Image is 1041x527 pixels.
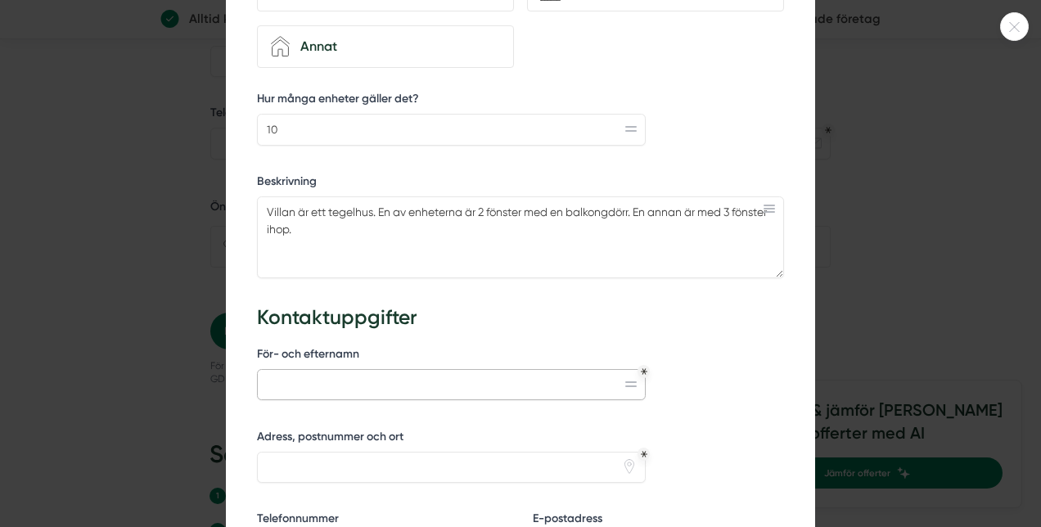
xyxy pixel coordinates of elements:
[257,346,646,367] label: För- och efternamn
[257,91,646,111] label: Hur många enheter gäller det?
[641,451,647,457] div: Obligatoriskt
[257,304,784,332] h3: Kontaktuppgifter
[641,368,647,375] div: Obligatoriskt
[257,173,784,194] label: Beskrivning
[257,429,646,449] label: Adress, postnummer och ort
